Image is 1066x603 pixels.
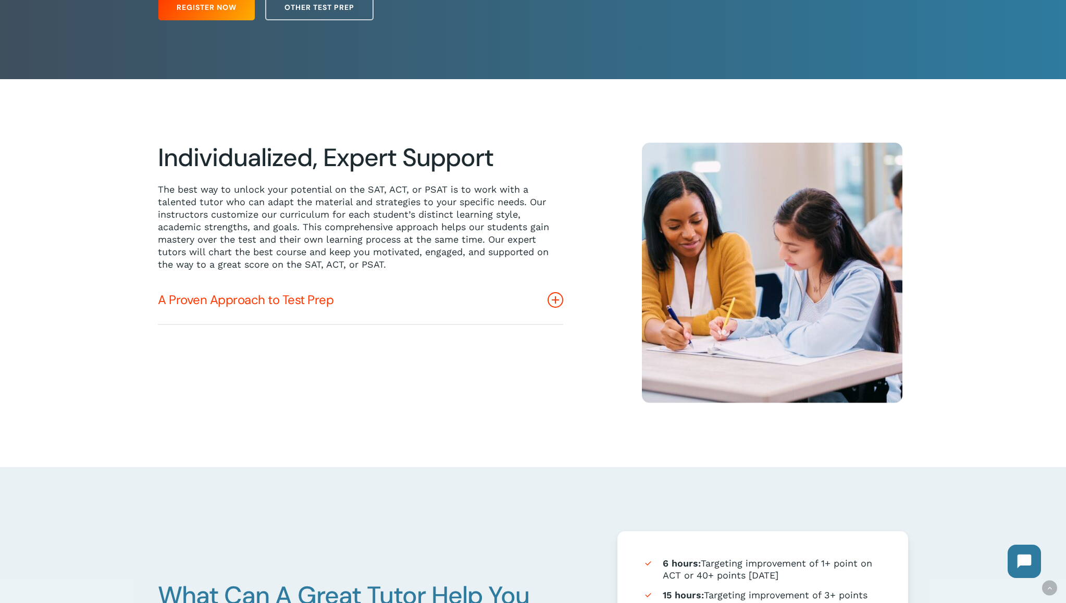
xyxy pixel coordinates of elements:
span: Register Now [177,2,237,12]
h2: Individualized, Expert Support [158,143,563,173]
strong: 6 hours: [663,558,701,569]
strong: 15 hours: [663,589,704,600]
a: A Proven Approach to Test Prep [158,276,563,324]
span: Other Test Prep [284,2,354,12]
iframe: Chatbot [997,534,1051,588]
li: Targeting improvement of 1+ point on ACT or 40+ points [DATE] [643,557,882,582]
p: The best way to unlock your potential on the SAT, ACT, or PSAT is to work with a talented tutor w... [158,183,563,271]
img: 1 on 1 14 [642,143,902,403]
